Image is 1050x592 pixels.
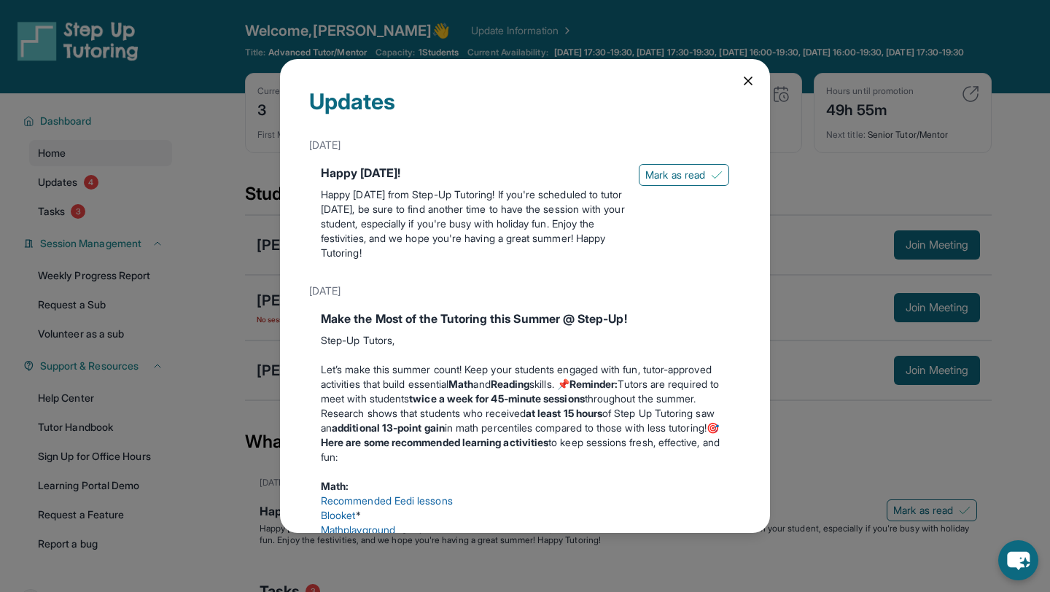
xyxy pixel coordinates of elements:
[491,378,530,390] strong: Reading
[321,164,627,182] div: Happy [DATE]!
[711,169,723,181] img: Mark as read
[639,164,729,186] button: Mark as read
[321,523,395,536] a: Mathplayground
[309,88,741,132] div: Updates
[309,132,741,158] div: [DATE]
[321,187,627,260] p: Happy [DATE] from Step-Up Tutoring! If you're scheduled to tutor [DATE], be sure to find another ...
[321,362,729,406] p: Let’s make this summer count! Keep your students engaged with fun, tutor-approved activities that...
[321,406,729,464] p: Research shows that students who received of Step Up Tutoring saw an in math percentiles compared...
[309,278,741,304] div: [DATE]
[321,333,729,348] p: Step-Up Tutors,
[321,494,453,507] a: Recommended Eedi lessons
[998,540,1038,580] button: chat-button
[332,421,445,434] strong: additional 13-point gain
[569,378,618,390] strong: Reminder:
[321,310,729,327] div: Make the Most of the Tutoring this Summer @ Step-Up!
[645,168,705,182] span: Mark as read
[321,480,349,492] strong: Math:
[526,407,602,419] strong: at least 15 hours
[321,436,548,448] strong: Here are some recommended learning activities
[321,509,356,521] a: Blooket
[409,392,584,405] strong: twice a week for 45-minute sessions
[448,378,473,390] strong: Math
